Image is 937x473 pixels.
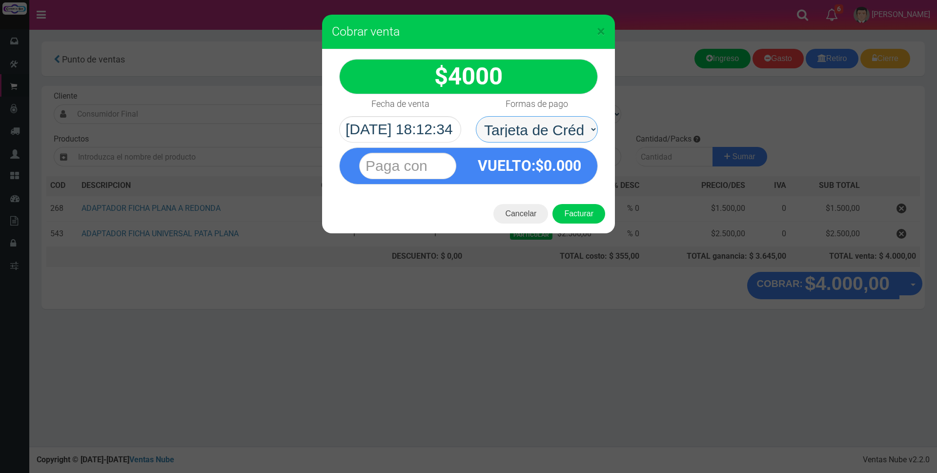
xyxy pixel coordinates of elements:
[552,204,605,224] button: Facturar
[597,23,605,39] button: Close
[478,157,531,174] span: VUELTO
[597,22,605,41] span: ×
[371,99,429,109] h4: Fecha de venta
[434,62,503,90] strong: $
[332,24,605,39] h3: Cobrar venta
[493,204,548,224] button: Cancelar
[506,99,568,109] h4: Formas de pago
[359,153,456,179] input: Paga con
[544,157,581,174] span: 0.000
[478,157,581,174] strong: :$
[448,62,503,90] span: 4000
